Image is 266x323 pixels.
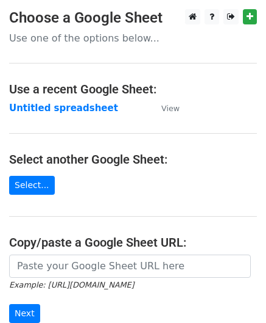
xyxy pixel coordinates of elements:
small: Example: [URL][DOMAIN_NAME] [9,280,134,289]
small: View [161,104,180,113]
input: Paste your Google Sheet URL here [9,255,251,278]
a: Select... [9,176,55,195]
h4: Copy/paste a Google Sheet URL: [9,235,257,250]
a: View [149,103,180,114]
h4: Select another Google Sheet: [9,152,257,167]
a: Untitled spreadsheet [9,103,118,114]
h3: Choose a Google Sheet [9,9,257,27]
h4: Use a recent Google Sheet: [9,82,257,96]
input: Next [9,304,40,323]
p: Use one of the options below... [9,32,257,45]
